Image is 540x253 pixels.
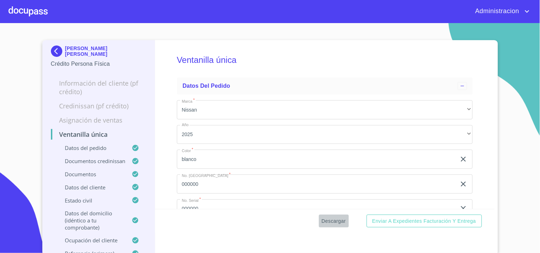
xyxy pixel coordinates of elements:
h5: Ventanilla única [177,45,473,75]
p: Datos del pedido [51,144,132,151]
span: Descargar [322,217,346,226]
div: Nissan [177,100,473,119]
p: Datos del cliente [51,184,132,191]
p: Ocupación del Cliente [51,237,132,244]
p: Documentos CrediNissan [51,157,132,165]
span: Administracion [470,6,523,17]
p: Documentos [51,171,132,178]
button: Enviar a Expedientes Facturación y Entrega [367,215,482,228]
span: Datos del pedido [183,83,230,89]
p: Ventanilla única [51,130,147,139]
span: Enviar a Expedientes Facturación y Entrega [372,217,476,226]
button: account of current user [470,6,531,17]
p: [PERSON_NAME] [PERSON_NAME] [65,45,147,57]
p: Crédito Persona Física [51,60,147,68]
p: Asignación de Ventas [51,116,147,124]
img: Docupass spot blue [51,45,65,57]
div: Datos del pedido [177,77,473,95]
button: clear input [459,180,468,188]
button: clear input [459,155,468,163]
p: Credinissan (PF crédito) [51,102,147,110]
p: Estado civil [51,197,132,204]
div: 2025 [177,125,473,144]
p: Información del cliente (PF crédito) [51,79,147,96]
button: clear input [459,204,468,213]
button: Descargar [319,215,349,228]
div: [PERSON_NAME] [PERSON_NAME] [51,45,147,60]
p: Datos del domicilio (idéntico a tu comprobante) [51,210,132,231]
